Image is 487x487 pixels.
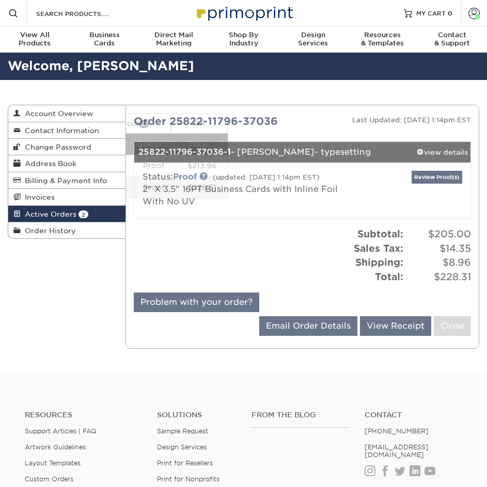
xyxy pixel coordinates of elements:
a: Design Services [157,443,207,451]
a: Contact Information [8,122,125,139]
a: Print for Resellers [157,459,213,467]
strong: Subtotal: [357,228,403,239]
input: SEARCH PRODUCTS..... [35,7,136,20]
a: Order History [8,222,125,238]
th: Status [131,134,177,155]
a: Proof [173,172,197,182]
a: Review Proof(s) [412,171,462,184]
a: Direct MailMarketing [139,26,209,54]
a: Billing & Payment Info [8,172,125,189]
span: Shop By [209,31,278,39]
h4: Solutions [157,411,236,419]
a: Support Articles | FAQ [25,427,97,435]
div: & Templates [348,31,418,47]
span: Billing & Payment Info [21,176,107,185]
strong: Sales Tax: [354,242,403,254]
a: View Receipt [360,316,431,336]
span: $205.00 [406,227,471,241]
strong: Total: [375,271,403,282]
a: Problem with your order? [134,293,259,312]
div: - [PERSON_NAME]- typesetting [134,142,414,163]
a: Close [434,316,471,336]
a: Active Orders 2 [8,206,125,222]
a: Artwork Guidelines [25,443,86,451]
span: Address Book [21,159,76,168]
a: Layout Templates [25,459,81,467]
a: Address Book [8,155,125,172]
a: view details [415,142,470,163]
h4: From the Blog [252,411,349,419]
a: DesignServices [278,26,348,54]
a: Email Order Details [259,316,357,336]
span: Contact Information [21,126,99,135]
a: Print for Nonprofits [157,475,219,483]
strong: 25822-11796-37036-1 [138,147,231,157]
span: Resources [348,31,418,39]
div: Services [278,31,348,47]
td: Proof [131,155,177,176]
span: Order History [21,226,76,235]
span: Business [70,31,139,39]
span: $228.31 [406,270,471,284]
a: Sample Request [157,427,208,435]
div: Cards [70,31,139,47]
a: 2" X 3.5" 16PT Business Cards with Inline Foil With No UV [143,184,338,206]
span: 2 [78,210,88,218]
strong: Shipping: [355,256,403,268]
span: Invoices [21,193,55,201]
div: & Support [417,31,487,47]
div: Order 25822-11796-37036 [126,113,302,129]
a: Shop ByIndustry [209,26,278,54]
span: Account Overview [21,109,93,118]
h4: Resources [25,411,142,419]
a: Resources& Templates [348,26,418,54]
a: [PHONE_NUMBER] [365,427,429,435]
small: (updated: [DATE] 1:14pm EST) [213,173,320,181]
img: Primoprint [192,2,295,24]
div: Marketing [139,31,209,47]
div: view details [415,147,470,157]
a: Contact& Support [417,26,487,54]
a: Custom Orders [25,475,73,483]
a: [EMAIL_ADDRESS][DOMAIN_NAME] [365,443,429,459]
span: MY CART [416,9,446,18]
a: Contact [365,411,462,419]
span: $8.96 [406,255,471,270]
span: 0 [448,9,452,17]
span: Contact [417,31,487,39]
a: BusinessCards [70,26,139,54]
a: Invoices [8,189,125,205]
span: Design [278,31,348,39]
div: Status: [135,171,358,208]
span: Active Orders [21,210,76,218]
div: Industry [209,31,278,47]
small: Last Updated: [DATE] 1:14pm EST [352,116,471,124]
span: $14.35 [406,241,471,256]
span: Direct Mail [139,31,209,39]
span: Change Password [21,143,91,151]
a: Change Password [8,139,125,155]
a: Account Overview [8,105,125,122]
